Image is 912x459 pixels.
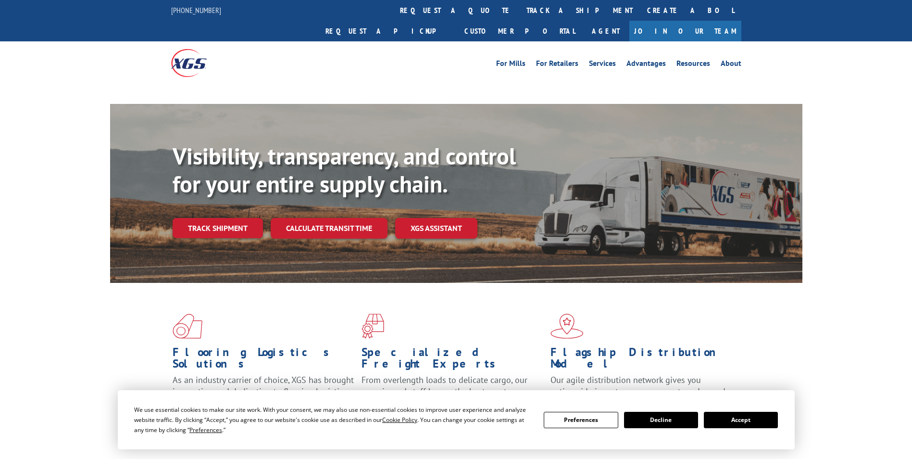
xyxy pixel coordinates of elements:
button: Preferences [544,412,618,428]
a: XGS ASSISTANT [395,218,477,239]
img: xgs-icon-total-supply-chain-intelligence-red [173,314,202,339]
img: xgs-icon-flagship-distribution-model-red [550,314,584,339]
a: Join Our Team [629,21,741,41]
img: xgs-icon-focused-on-flooring-red [362,314,384,339]
a: For Mills [496,60,525,70]
h1: Flagship Distribution Model [550,346,732,374]
a: Resources [676,60,710,70]
button: Accept [704,412,778,428]
a: Track shipment [173,218,263,238]
span: Our agile distribution network gives you nationwide inventory management on demand. [550,374,727,397]
a: Advantages [626,60,666,70]
a: [PHONE_NUMBER] [171,5,221,15]
span: Cookie Policy [382,416,417,424]
b: Visibility, transparency, and control for your entire supply chain. [173,141,516,199]
a: Calculate transit time [271,218,387,239]
a: Request a pickup [318,21,457,41]
p: From overlength loads to delicate cargo, our experienced staff knows the best way to move your fr... [362,374,543,417]
a: Agent [582,21,629,41]
h1: Specialized Freight Experts [362,346,543,374]
span: As an industry carrier of choice, XGS has brought innovation and dedication to flooring logistics... [173,374,354,408]
h1: Flooring Logistics Solutions [173,346,354,374]
div: We use essential cookies to make our site work. With your consent, we may also use non-essential ... [134,405,532,435]
a: About [721,60,741,70]
span: Preferences [189,426,222,434]
a: Services [589,60,616,70]
a: Customer Portal [457,21,582,41]
a: For Retailers [536,60,578,70]
div: Cookie Consent Prompt [118,390,795,449]
button: Decline [624,412,698,428]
